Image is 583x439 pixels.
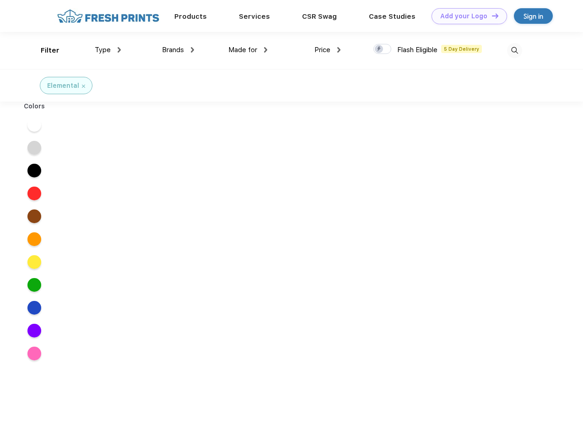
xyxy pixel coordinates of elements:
[264,47,267,53] img: dropdown.png
[524,11,543,21] div: Sign in
[228,46,257,54] span: Made for
[95,46,111,54] span: Type
[174,12,207,21] a: Products
[17,102,52,111] div: Colors
[118,47,121,53] img: dropdown.png
[440,12,487,20] div: Add your Logo
[314,46,330,54] span: Price
[337,47,340,53] img: dropdown.png
[441,45,482,53] span: 5 Day Delivery
[162,46,184,54] span: Brands
[47,81,79,91] div: Elemental
[41,45,59,56] div: Filter
[397,46,437,54] span: Flash Eligible
[514,8,553,24] a: Sign in
[239,12,270,21] a: Services
[82,85,85,88] img: filter_cancel.svg
[492,13,498,18] img: DT
[302,12,337,21] a: CSR Swag
[507,43,522,58] img: desktop_search.svg
[54,8,162,24] img: fo%20logo%202.webp
[191,47,194,53] img: dropdown.png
